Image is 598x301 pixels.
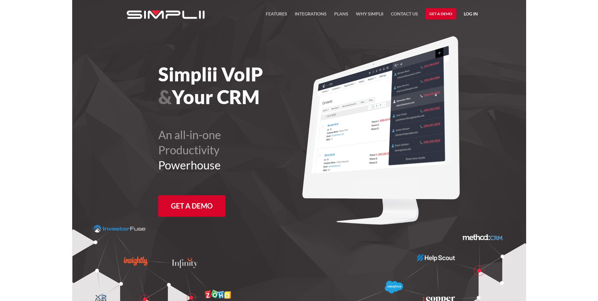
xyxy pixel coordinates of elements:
[464,10,478,20] a: Log in
[426,8,456,20] a: Get a Demo
[295,10,327,21] a: Integrations
[158,195,225,217] a: Get a Demo
[127,10,205,19] img: Simplii
[158,63,334,108] h1: Simplii VoIP Your CRM
[391,10,418,21] a: Contact US
[334,10,348,21] a: Plans
[356,10,383,21] a: Why Simplii
[266,10,287,21] a: FEATURES
[158,127,334,173] h2: An all-in-one Productivity
[158,158,221,172] span: Powerhouse
[158,86,172,108] span: &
